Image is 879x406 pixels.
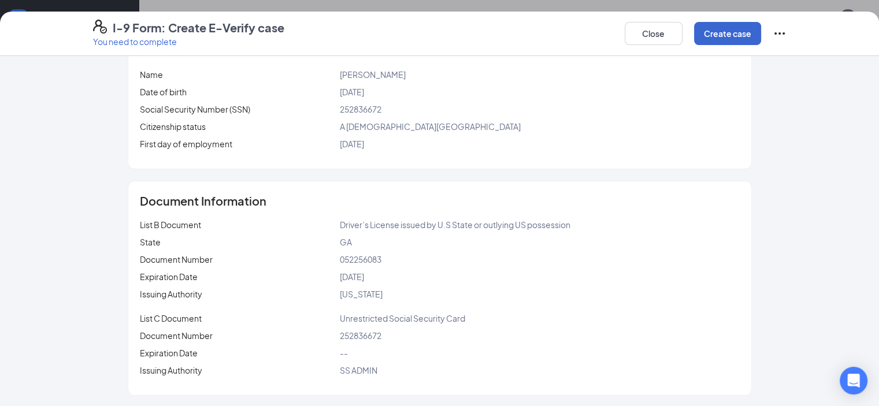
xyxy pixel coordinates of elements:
[113,20,284,36] h4: I-9 Form: Create E-Verify case
[773,27,787,40] svg: Ellipses
[140,348,198,358] span: Expiration Date
[339,237,351,247] span: GA
[339,313,465,323] span: Unrestricted Social Security Card
[339,87,364,97] span: [DATE]
[140,271,198,282] span: Expiration Date
[339,69,405,80] span: [PERSON_NAME]
[140,365,202,375] span: Issuing Authority
[140,104,250,114] span: Social Security Number (SSN)
[339,121,520,132] span: A [DEMOGRAPHIC_DATA][GEOGRAPHIC_DATA]
[140,121,206,132] span: Citizenship status
[339,139,364,149] span: [DATE]
[339,289,382,299] span: [US_STATE]
[93,20,107,33] svg: FormI9EVerifyIcon
[140,139,232,149] span: First day of employment
[140,69,163,80] span: Name
[339,219,570,230] span: Driver’s License issued by U.S State or outlying US possession
[140,45,256,57] span: New hire information
[140,330,213,341] span: Document Number
[140,313,202,323] span: List C Document
[93,36,284,47] p: You need to complete
[140,219,201,230] span: List B Document
[339,104,381,114] span: 252836672
[339,365,377,375] span: SS ADMIN
[140,237,161,247] span: State
[140,254,213,265] span: Document Number
[625,22,683,45] button: Close
[840,367,867,394] div: Open Intercom Messenger
[339,254,381,265] span: 052256083
[140,289,202,299] span: Issuing Authority
[694,22,761,45] button: Create case
[140,87,187,97] span: Date of birth
[339,330,381,341] span: 252836672
[339,271,364,282] span: [DATE]
[339,348,347,358] span: --
[140,195,266,207] span: Document Information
